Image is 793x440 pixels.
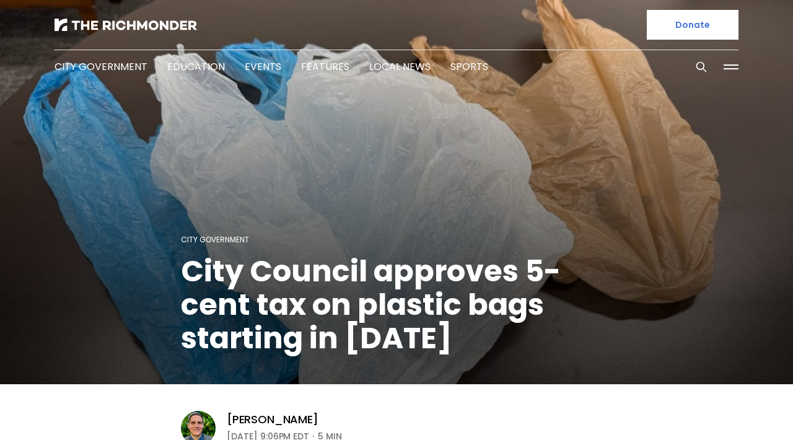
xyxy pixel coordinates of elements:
[450,59,488,74] a: Sports
[647,10,738,40] a: Donate
[227,412,318,427] a: [PERSON_NAME]
[55,19,197,31] img: The Richmonder
[692,58,711,76] button: Search this site
[369,59,431,74] a: Local News
[181,234,249,245] a: City Government
[167,59,225,74] a: Education
[245,59,281,74] a: Events
[688,379,793,440] iframe: portal-trigger
[55,59,147,74] a: City Government
[181,255,612,355] h1: City Council approves 5-cent tax on plastic bags starting in [DATE]
[301,59,349,74] a: Features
